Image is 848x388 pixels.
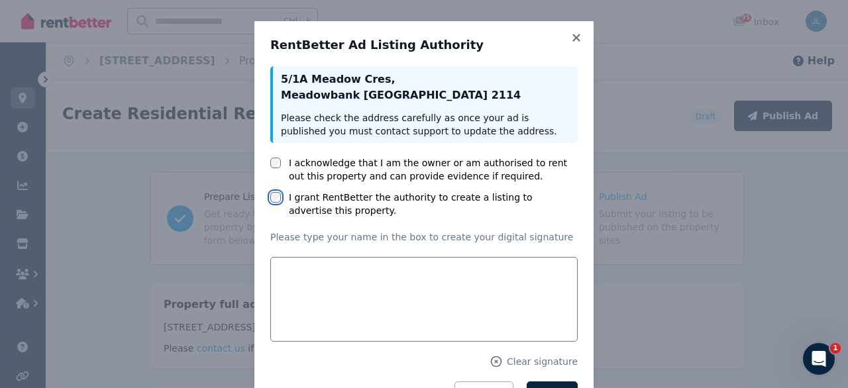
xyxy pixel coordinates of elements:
p: 5/1A Meadow Cres , Meadowbank [GEOGRAPHIC_DATA] 2114 [281,72,570,103]
p: Please type your name in the box to create your digital signature [270,230,578,244]
span: 1 [830,343,841,354]
iframe: Intercom live chat [803,343,835,375]
h3: RentBetter Ad Listing Authority [270,37,578,53]
label: I acknowledge that I am the owner or am authorised to rent out this property and can provide evid... [289,156,578,183]
label: I grant RentBetter the authority to create a listing to advertise this property. [289,191,578,217]
p: Please check the address carefully as once your ad is published you must contact support to updat... [281,111,570,138]
span: Clear signature [507,355,578,368]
